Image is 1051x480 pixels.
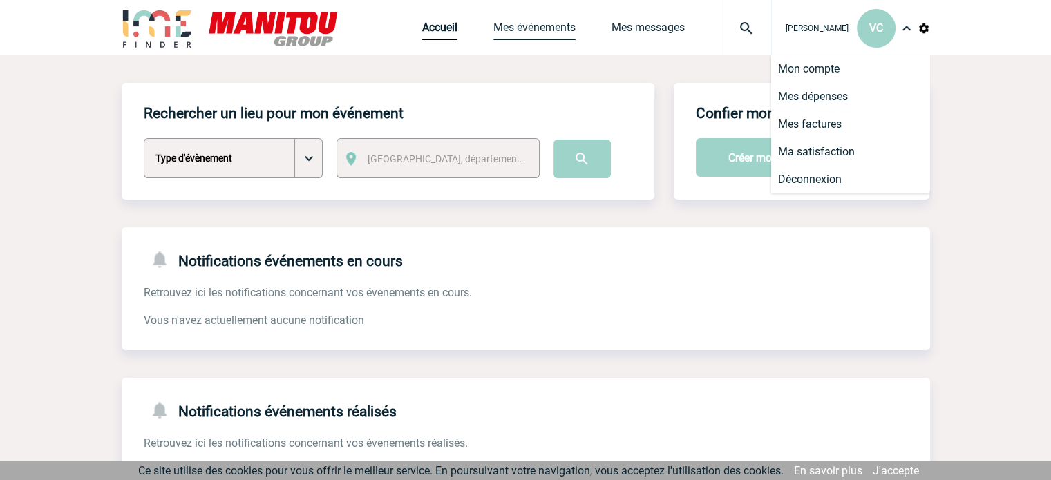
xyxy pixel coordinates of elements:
li: Déconnexion [771,166,930,193]
a: Mes messages [612,21,685,40]
a: Ma satisfaction [771,138,930,166]
img: IME-Finder [122,8,193,48]
input: Submit [553,140,611,178]
a: Mes dépenses [771,83,930,111]
span: Ce site utilise des cookies pour vous offrir le meilleur service. En poursuivant votre navigation... [138,464,784,477]
span: VC [869,21,883,35]
span: Retrouvez ici les notifications concernant vos évenements en cours. [144,286,472,299]
h4: Notifications événements en cours [144,249,403,269]
img: notifications-24-px-g.png [149,249,178,269]
a: J'accepte [873,464,919,477]
span: [PERSON_NAME] [786,23,849,33]
img: notifications-24-px-g.png [149,400,178,420]
a: Mon compte [771,55,930,83]
h4: Confier mon événement [696,105,850,122]
h4: Notifications événements réalisés [144,400,397,420]
span: Retrouvez ici les notifications concernant vos évenements réalisés. [144,436,468,450]
a: Accueil [422,21,457,40]
a: En savoir plus [794,464,862,477]
h4: Rechercher un lieu pour mon événement [144,105,404,122]
span: [GEOGRAPHIC_DATA], département, région... [368,153,560,164]
span: Vous n'avez actuellement aucune notification [144,314,364,327]
a: Mes factures [771,111,930,138]
button: Créer mon cahier des charges [696,138,905,177]
a: Mes événements [493,21,576,40]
